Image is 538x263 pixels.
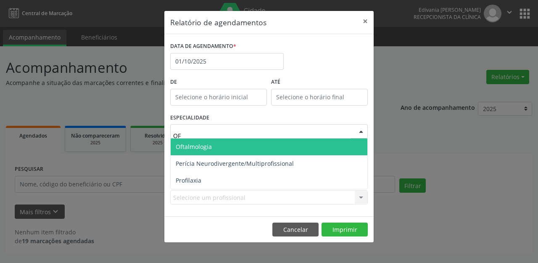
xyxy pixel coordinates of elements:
[271,76,368,89] label: ATÉ
[170,112,209,125] label: ESPECIALIDADE
[271,89,368,106] input: Selecione o horário final
[176,143,212,151] span: Oftalmologia
[170,89,267,106] input: Selecione o horário inicial
[170,76,267,89] label: De
[173,127,351,144] input: Seleciona uma especialidade
[170,17,266,28] h5: Relatório de agendamentos
[272,223,319,237] button: Cancelar
[176,176,201,184] span: Profilaxia
[357,11,374,32] button: Close
[176,159,294,167] span: Perícia Neurodivergente/Multiprofissional
[170,53,284,70] input: Selecione uma data ou intervalo
[170,40,236,53] label: DATA DE AGENDAMENTO
[322,223,368,237] button: Imprimir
